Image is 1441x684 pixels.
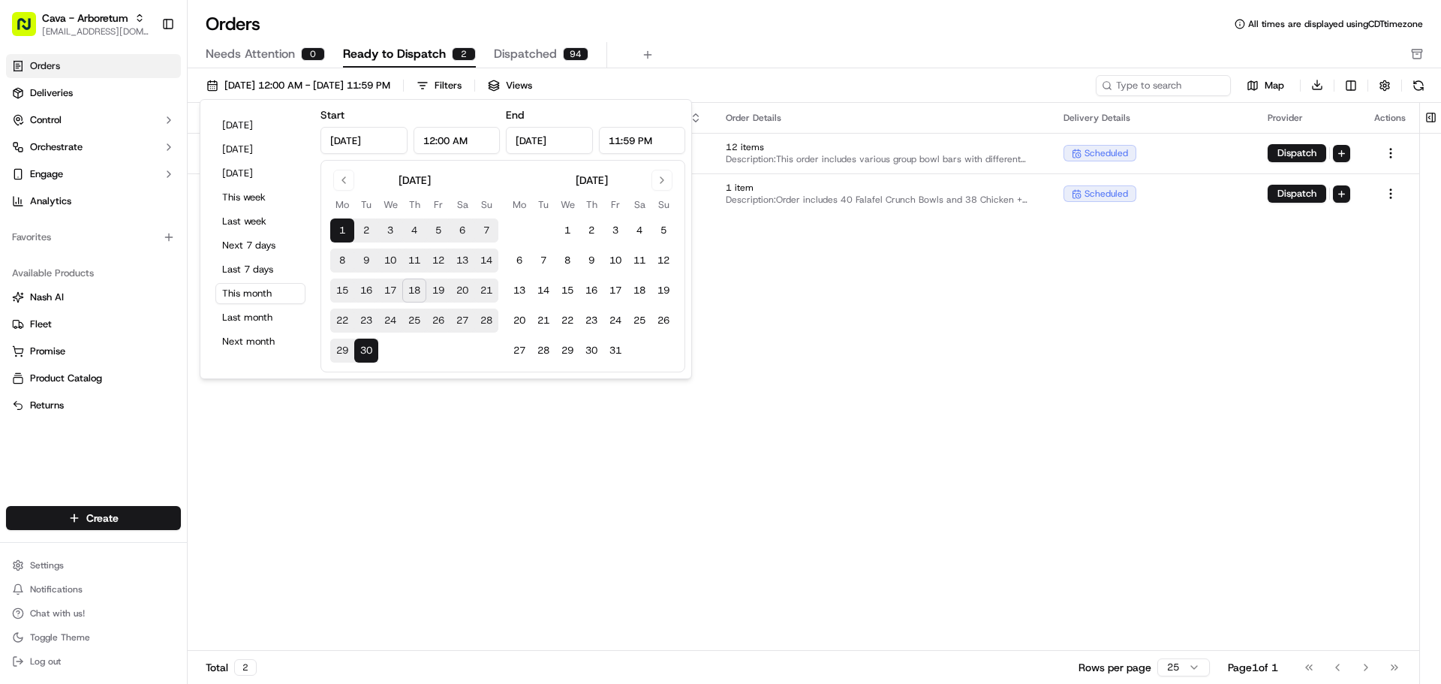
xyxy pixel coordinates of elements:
button: Nash AI [6,285,181,309]
div: Past conversations [15,195,101,207]
button: 24 [603,309,627,333]
button: Log out [6,651,181,672]
span: Returns [30,399,64,412]
img: Masood Aslam [15,259,39,283]
span: Needs Attention [206,45,295,63]
span: Pylon [149,372,182,384]
span: Analytics [30,194,71,208]
button: 3 [378,218,402,243]
span: • [125,273,130,285]
span: Notifications [30,583,83,595]
span: [DATE] [133,233,164,245]
button: See all [233,192,273,210]
th: Sunday [651,197,675,212]
span: 1 item [726,182,1039,194]
div: 📗 [15,337,27,349]
button: 8 [555,249,579,273]
span: Chat with us! [30,607,85,619]
button: 19 [426,279,450,303]
button: Map [1237,77,1294,95]
span: Create [86,511,119,526]
button: 25 [402,309,426,333]
button: [EMAIL_ADDRESS][DOMAIN_NAME] [42,26,149,38]
span: [PERSON_NAME] [47,273,122,285]
div: 💻 [127,337,139,349]
div: Actions [1374,112,1407,124]
span: [PERSON_NAME] [47,233,122,245]
span: Orchestrate [30,140,83,154]
a: Powered byPylon [106,372,182,384]
button: [DATE] [215,115,305,136]
th: Saturday [627,197,651,212]
button: 21 [474,279,498,303]
button: Cava - Arboretum[EMAIL_ADDRESS][DOMAIN_NAME] [6,6,155,42]
button: 20 [507,309,531,333]
button: 10 [378,249,402,273]
button: 18 [627,279,651,303]
th: Friday [603,197,627,212]
button: 9 [579,249,603,273]
img: Liam S. [15,218,39,243]
button: 17 [378,279,402,303]
span: API Documentation [142,336,241,351]
input: Time [414,127,501,154]
input: Date [506,127,593,154]
button: Last month [215,307,305,328]
button: 17 [603,279,627,303]
div: Start new chat [68,143,246,158]
button: Orchestrate [6,135,181,159]
button: [DATE] 12:00 AM - [DATE] 11:59 PM [200,75,397,96]
button: Product Catalog [6,366,181,390]
a: Analytics [6,189,181,213]
button: [DATE] [215,163,305,184]
th: Thursday [579,197,603,212]
button: [DATE] [215,139,305,160]
button: Next 7 days [215,235,305,256]
button: Settings [6,555,181,576]
button: Cava - Arboretum [42,11,128,26]
button: 29 [330,339,354,363]
th: Tuesday [354,197,378,212]
a: 💻API Documentation [121,330,247,357]
button: Go to previous month [333,170,354,191]
button: Last week [215,211,305,232]
button: This month [215,283,305,304]
h1: Orders [206,12,260,36]
button: Views [481,75,539,96]
div: [DATE] [576,173,608,188]
th: Friday [426,197,450,212]
span: Engage [30,167,63,181]
button: 22 [555,309,579,333]
button: 19 [651,279,675,303]
button: 13 [507,279,531,303]
p: Welcome 👋 [15,60,273,84]
button: 20 [450,279,474,303]
span: Fleet [30,318,52,331]
span: Settings [30,559,64,571]
button: 15 [330,279,354,303]
div: 94 [563,47,588,61]
button: 23 [354,309,378,333]
th: Monday [507,197,531,212]
span: Product Catalog [30,372,102,385]
span: Ready to Dispatch [343,45,446,63]
button: 1 [555,218,579,243]
button: Refresh [1408,75,1429,96]
button: 12 [426,249,450,273]
label: End [506,108,524,122]
button: 7 [531,249,555,273]
span: Dispatched [494,45,557,63]
span: 12 items [726,141,1039,153]
th: Thursday [402,197,426,212]
button: 18 [402,279,426,303]
span: Log out [30,655,61,667]
button: 2 [579,218,603,243]
p: Rows per page [1078,660,1151,675]
button: 26 [426,309,450,333]
button: Dispatch [1268,185,1326,203]
a: Product Catalog [12,372,175,385]
a: Promise [12,345,175,358]
button: 28 [474,309,498,333]
button: 6 [450,218,474,243]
